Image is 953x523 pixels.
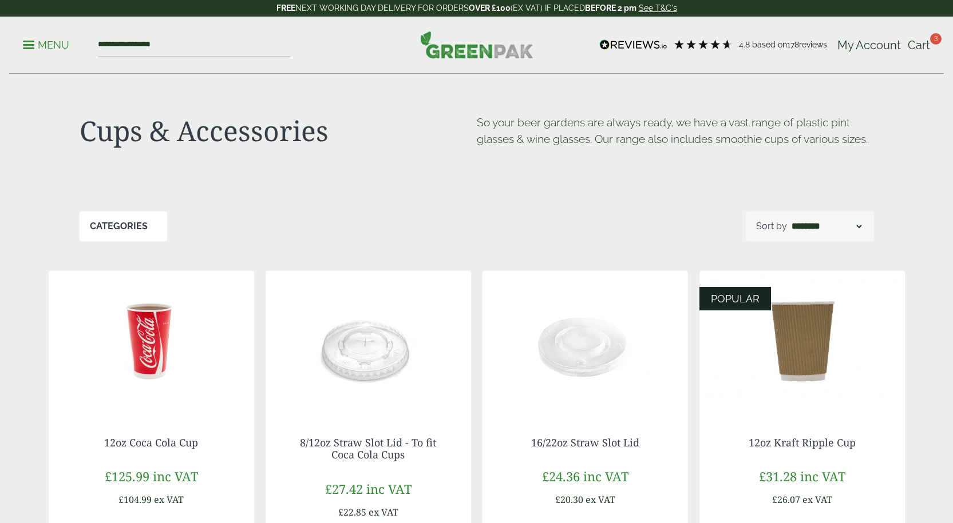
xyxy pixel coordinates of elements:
select: Shop order [789,219,864,233]
span: inc VAT [583,468,628,485]
span: 178 [787,40,799,49]
span: £125.99 [105,468,149,485]
a: My Account [837,37,901,54]
a: 12oz Kraft Ripple Cup [749,436,856,449]
span: £31.28 [759,468,797,485]
img: 12oz Coca Cola Cup with coke [49,271,254,414]
a: 8/12oz Straw Slot Lid - To fit Coca Cola Cups [300,436,436,462]
span: inc VAT [800,468,845,485]
span: £104.99 [118,493,152,506]
span: POPULAR [711,293,760,305]
p: Menu [23,38,69,52]
img: GreenPak Supplies [420,31,533,58]
img: 12oz Kraft Ripple Cup-0 [699,271,905,414]
span: ex VAT [802,493,832,506]
span: ex VAT [369,506,398,518]
p: Categories [90,219,148,233]
span: £24.36 [542,468,580,485]
div: 4.78 Stars [673,38,733,50]
span: 3 [930,33,942,45]
span: inc VAT [153,468,198,485]
strong: OVER £100 [469,3,511,13]
span: 4.8 [739,40,752,49]
span: £22.85 [338,506,366,518]
span: £20.30 [555,493,583,506]
span: ex VAT [586,493,615,506]
strong: FREE [276,3,295,13]
a: 16/22oz Straw Slot Lid [531,436,639,449]
a: 12oz Coca Cola Cup [104,436,198,449]
a: See T&C's [639,3,677,13]
a: Cart 3 [908,37,930,54]
span: My Account [837,38,901,52]
img: REVIEWS.io [599,39,667,50]
a: Menu [23,38,69,50]
span: inc VAT [366,480,412,497]
img: 16/22oz Straw Slot Coke Cup lid [483,271,688,414]
p: Sort by [756,219,787,233]
span: £27.42 [325,480,363,497]
p: So your beer gardens are always ready, we have a vast range of plastic pint glasses & wine glasse... [477,114,874,147]
span: ex VAT [154,493,184,506]
span: Based on [752,40,787,49]
img: 12oz straw slot coke cup lid [266,271,471,414]
span: £26.07 [772,493,800,506]
span: Cart [908,38,930,52]
h1: Cups & Accessories [80,114,477,147]
strong: BEFORE 2 pm [585,3,636,13]
span: reviews [799,40,827,49]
